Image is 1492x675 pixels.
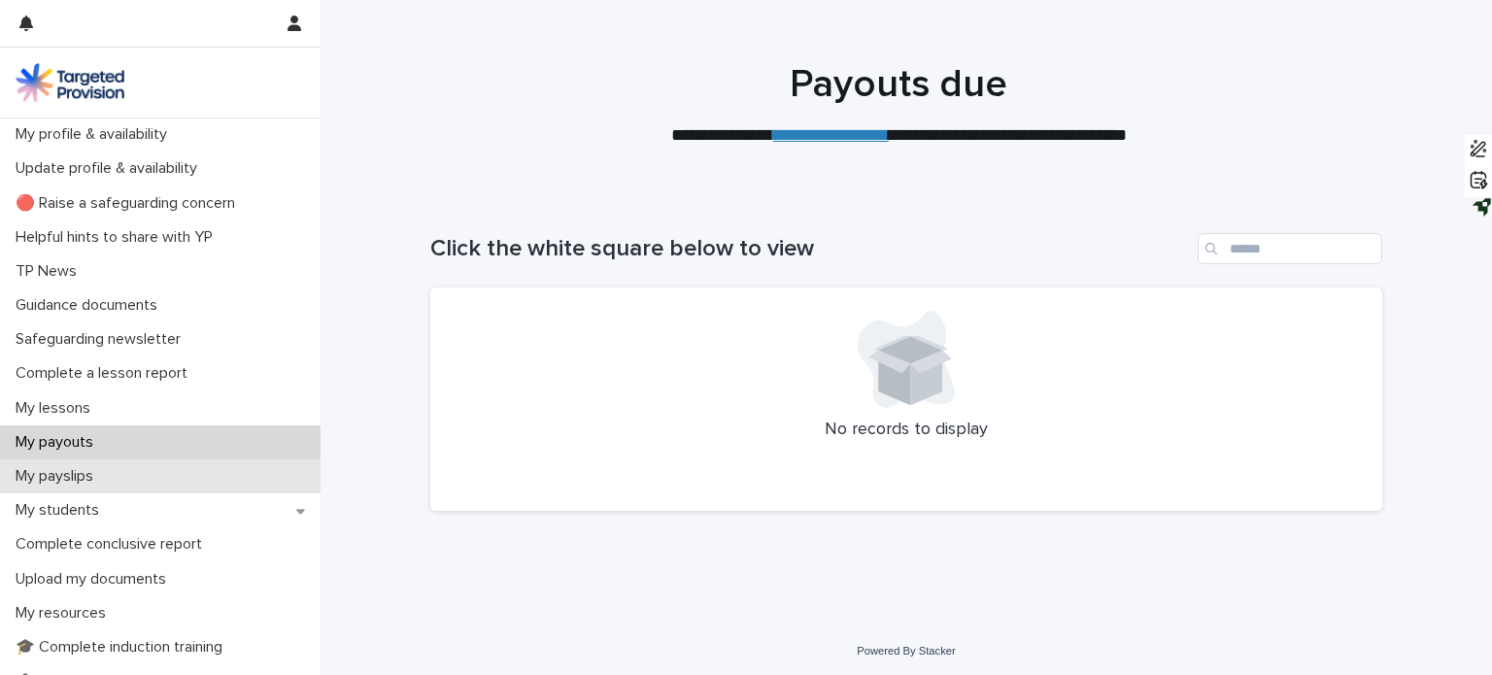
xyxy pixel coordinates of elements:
p: Update profile & availability [8,159,213,178]
p: My lessons [8,399,106,418]
p: My resources [8,604,121,623]
p: Guidance documents [8,296,173,315]
p: Upload my documents [8,570,182,589]
input: Search [1198,233,1382,264]
p: My payouts [8,433,109,452]
p: Complete conclusive report [8,535,218,554]
a: Powered By Stacker [857,645,955,657]
p: Safeguarding newsletter [8,330,196,349]
p: Complete a lesson report [8,364,203,383]
h1: Click the white square below to view [430,235,1190,263]
p: My students [8,501,115,520]
p: Helpful hints to share with YP [8,228,228,247]
p: 🎓 Complete induction training [8,638,238,657]
p: 🔴 Raise a safeguarding concern [8,194,251,213]
p: No records to display [454,420,1359,441]
p: My profile & availability [8,125,183,144]
h1: Payouts due [423,61,1374,108]
p: TP News [8,262,92,281]
p: My payslips [8,467,109,486]
img: M5nRWzHhSzIhMunXDL62 [16,63,124,102]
